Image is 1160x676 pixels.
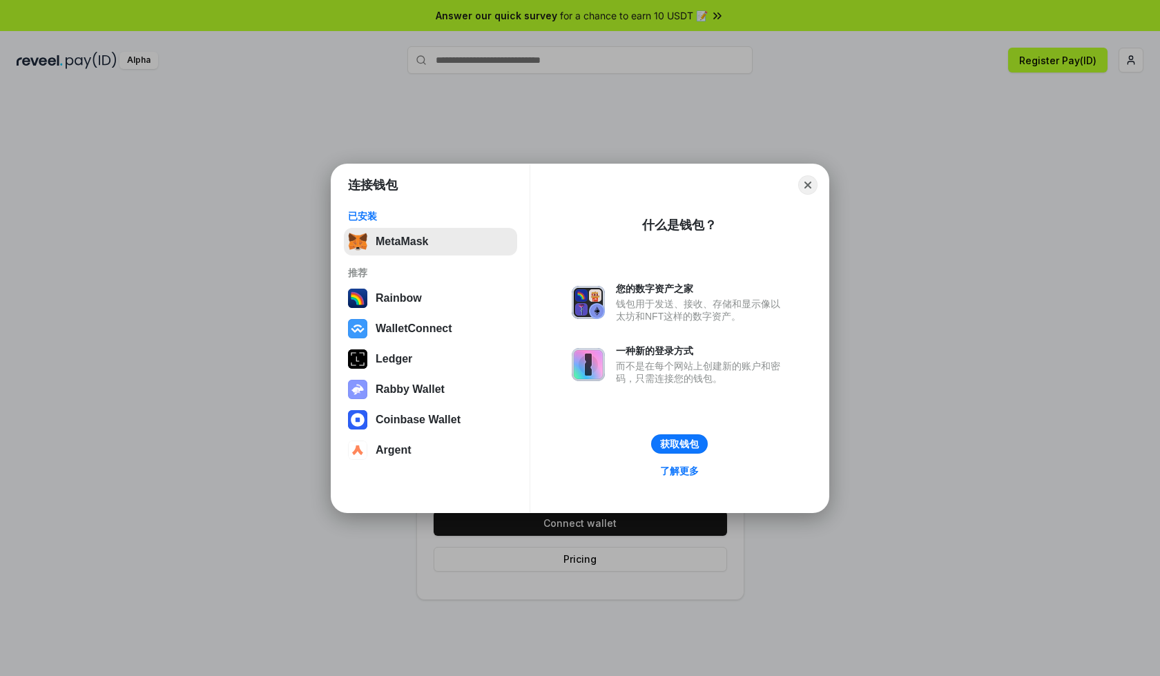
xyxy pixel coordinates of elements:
[642,217,717,233] div: 什么是钱包？
[344,376,517,403] button: Rabby Wallet
[572,348,605,381] img: svg+xml,%3Csvg%20xmlns%3D%22http%3A%2F%2Fwww.w3.org%2F2000%2Fsvg%22%20fill%3D%22none%22%20viewBox...
[376,414,461,426] div: Coinbase Wallet
[348,380,367,399] img: svg+xml,%3Csvg%20xmlns%3D%22http%3A%2F%2Fwww.w3.org%2F2000%2Fsvg%22%20fill%3D%22none%22%20viewBox...
[344,345,517,373] button: Ledger
[344,284,517,312] button: Rainbow
[798,175,818,195] button: Close
[376,444,412,456] div: Argent
[344,228,517,255] button: MetaMask
[376,322,452,335] div: WalletConnect
[344,315,517,342] button: WalletConnect
[616,298,787,322] div: 钱包用于发送、接收、存储和显示像以太坊和NFT这样的数字资产。
[652,462,707,480] a: 了解更多
[348,177,398,193] h1: 连接钱包
[348,289,367,308] img: svg+xml,%3Csvg%20width%3D%22120%22%20height%3D%22120%22%20viewBox%3D%220%200%20120%20120%22%20fil...
[616,282,787,295] div: 您的数字资产之家
[348,232,367,251] img: svg+xml,%3Csvg%20fill%3D%22none%22%20height%3D%2233%22%20viewBox%3D%220%200%2035%2033%22%20width%...
[616,360,787,385] div: 而不是在每个网站上创建新的账户和密码，只需连接您的钱包。
[572,286,605,319] img: svg+xml,%3Csvg%20xmlns%3D%22http%3A%2F%2Fwww.w3.org%2F2000%2Fsvg%22%20fill%3D%22none%22%20viewBox...
[348,349,367,369] img: svg+xml,%3Csvg%20xmlns%3D%22http%3A%2F%2Fwww.w3.org%2F2000%2Fsvg%22%20width%3D%2228%22%20height%3...
[348,210,513,222] div: 已安装
[616,345,787,357] div: 一种新的登录方式
[376,383,445,396] div: Rabby Wallet
[651,434,708,454] button: 获取钱包
[344,436,517,464] button: Argent
[348,319,367,338] img: svg+xml,%3Csvg%20width%3D%2228%22%20height%3D%2228%22%20viewBox%3D%220%200%2028%2028%22%20fill%3D...
[348,441,367,460] img: svg+xml,%3Csvg%20width%3D%2228%22%20height%3D%2228%22%20viewBox%3D%220%200%2028%2028%22%20fill%3D...
[660,465,699,477] div: 了解更多
[376,235,428,248] div: MetaMask
[376,292,422,305] div: Rainbow
[348,410,367,429] img: svg+xml,%3Csvg%20width%3D%2228%22%20height%3D%2228%22%20viewBox%3D%220%200%2028%2028%22%20fill%3D...
[660,438,699,450] div: 获取钱包
[344,406,517,434] button: Coinbase Wallet
[376,353,412,365] div: Ledger
[348,267,513,279] div: 推荐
